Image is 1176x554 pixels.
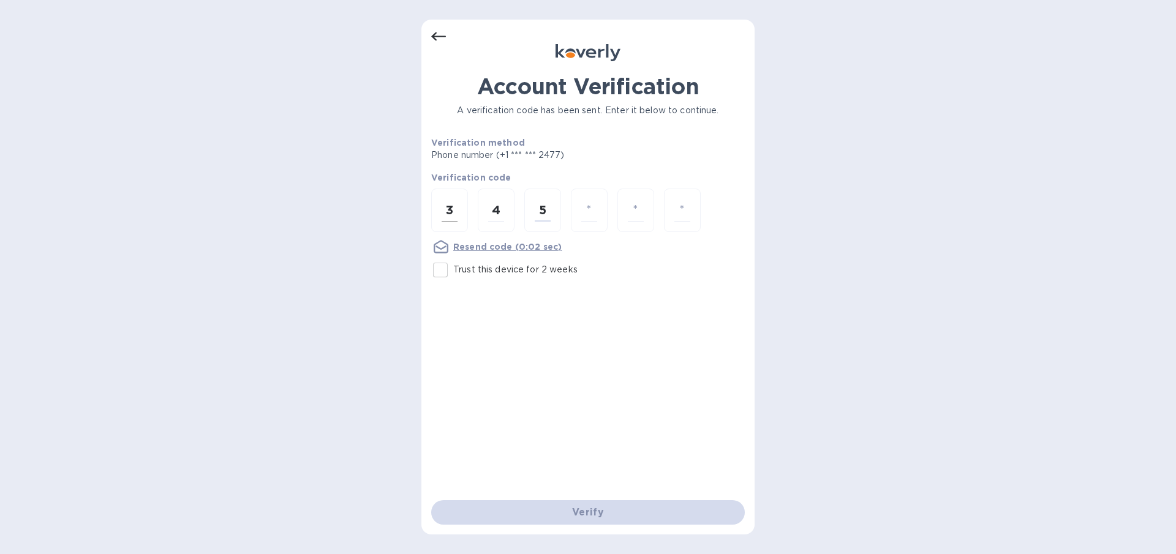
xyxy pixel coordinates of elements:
p: Phone number (+1 *** *** 2477) [431,149,658,162]
p: A verification code has been sent. Enter it below to continue. [431,104,745,117]
u: Resend code (0:02 sec) [453,242,562,252]
p: Verification code [431,171,745,184]
h1: Account Verification [431,73,745,99]
b: Verification method [431,138,525,148]
p: Trust this device for 2 weeks [453,263,578,276]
